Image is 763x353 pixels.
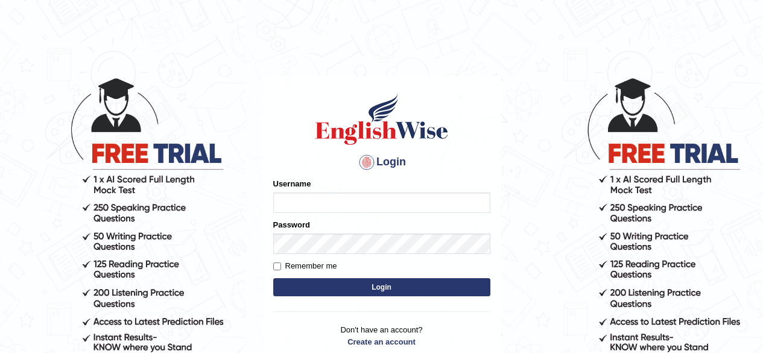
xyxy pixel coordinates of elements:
[273,219,310,231] label: Password
[313,92,451,147] img: Logo of English Wise sign in for intelligent practice with AI
[273,336,490,348] a: Create an account
[273,262,281,270] input: Remember me
[273,153,490,172] h4: Login
[273,260,337,272] label: Remember me
[273,278,490,296] button: Login
[273,178,311,189] label: Username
